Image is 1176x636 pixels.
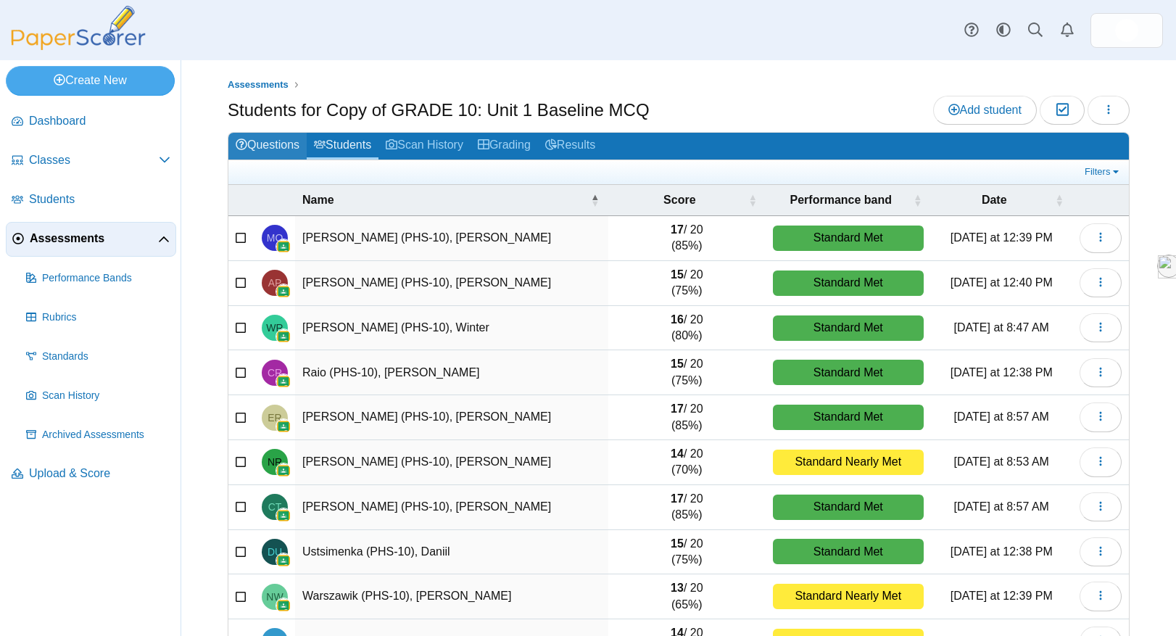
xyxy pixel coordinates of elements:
a: Results [538,133,603,160]
a: Archived Assessments [20,418,176,453]
div: Standard Met [773,360,924,385]
div: Standard Nearly Met [773,450,924,475]
span: Students [29,191,170,207]
div: Standard Met [773,315,924,341]
span: Rubrics [42,310,170,325]
span: Date : Activate to sort [1055,185,1064,215]
time: [DATE] at 8:53 AM [954,455,1049,468]
span: Name : Activate to invert sorting [591,185,600,215]
time: [DATE] at 8:57 AM [954,410,1049,423]
div: Standard Met [773,495,924,520]
a: Scan History [378,133,471,160]
span: Performance Bands [42,271,170,286]
td: [PERSON_NAME] (PHS-10), [PERSON_NAME] [295,395,608,440]
span: Evan Rodriguez (PHS-10) [268,413,281,423]
td: [PERSON_NAME] (PHS-10), Winter [295,306,608,351]
span: Dashboard [29,113,170,129]
a: PaperScorer [6,40,151,52]
a: Assessments [6,222,176,257]
img: googleClassroom-logo.png [276,598,291,613]
img: googleClassroom-logo.png [276,463,291,478]
span: Archived Assessments [42,428,170,442]
b: 17 [671,492,684,505]
td: Raio (PHS-10), [PERSON_NAME] [295,350,608,395]
div: Standard Met [773,539,924,564]
b: 13 [671,582,684,594]
td: / 20 (70%) [608,440,766,485]
span: Scan History [42,389,170,403]
td: / 20 (80%) [608,306,766,351]
td: Ustsimenka (PHS-10), Daniil [295,530,608,575]
a: Standards [20,339,176,374]
a: Students [6,183,176,218]
a: Questions [228,133,307,160]
td: / 20 (75%) [608,261,766,306]
td: Warszawik (PHS-10), [PERSON_NAME] [295,574,608,619]
a: Grading [471,133,538,160]
time: [DATE] at 12:39 PM [951,590,1053,602]
td: [PERSON_NAME] (PHS-10), [PERSON_NAME] [295,440,608,485]
span: Assessments [228,79,289,90]
img: googleClassroom-logo.png [276,239,291,254]
span: Daniil Ustsimenka (PHS-10) [268,547,282,557]
a: Create New [6,66,175,95]
b: 17 [671,402,684,415]
span: Performance band [790,194,892,206]
span: Natalia Warszawik (PHS-10) [266,592,283,602]
img: PaperScorer [6,6,151,50]
b: 15 [671,537,684,550]
span: Classes [29,152,159,168]
b: 17 [671,223,684,236]
b: 15 [671,358,684,370]
a: Dashboard [6,104,176,139]
td: / 20 (85%) [608,216,766,261]
time: [DATE] at 8:47 AM [954,321,1049,334]
time: [DATE] at 12:38 PM [951,545,1053,558]
span: Score [663,194,695,206]
span: Date [982,194,1007,206]
span: Standards [42,350,170,364]
a: Add student [933,96,1037,125]
td: [PERSON_NAME] (PHS-10), [PERSON_NAME] [295,216,608,261]
img: googleClassroom-logo.png [276,508,291,523]
h1: Students for Copy of GRADE 10: Unit 1 Baseline MCQ [228,98,650,123]
span: Score : Activate to sort [748,185,757,215]
img: googleClassroom-logo.png [276,374,291,389]
a: Rubrics [20,300,176,335]
a: Students [307,133,378,160]
a: ps.aVEBcgCxQUDAswXp [1090,13,1163,48]
a: Classes [6,144,176,178]
td: / 20 (75%) [608,350,766,395]
span: Courtney Thorpe (PHS-10) [268,502,282,512]
span: Add student [948,104,1022,116]
a: Upload & Score [6,457,176,492]
span: Upload & Score [29,466,170,482]
img: googleClassroom-logo.png [276,284,291,299]
b: 15 [671,268,684,281]
td: / 20 (85%) [608,485,766,530]
td: / 20 (85%) [608,395,766,440]
span: Kevin Levesque [1115,19,1138,42]
img: ps.aVEBcgCxQUDAswXp [1115,19,1138,42]
div: Standard Met [773,270,924,296]
span: Nicholas Ruffini (PHS-10) [268,457,282,467]
span: Ansh Patel (PHS-10) [268,278,282,288]
span: Performance band : Activate to sort [914,185,922,215]
a: Performance Bands [20,261,176,296]
time: [DATE] at 8:57 AM [954,500,1049,513]
td: / 20 (65%) [608,574,766,619]
b: 16 [671,313,684,326]
a: Alerts [1051,15,1083,46]
a: Filters [1081,165,1125,179]
span: Matthew Orzol (PHS-10) [267,233,283,243]
span: Assessments [30,231,158,247]
span: Chloe Raio (PHS-10) [268,368,282,378]
b: 14 [671,447,684,460]
div: Standard Met [773,405,924,430]
img: googleClassroom-logo.png [276,553,291,568]
time: [DATE] at 12:39 PM [951,231,1053,244]
time: [DATE] at 12:38 PM [951,366,1053,379]
a: Scan History [20,379,176,413]
td: [PERSON_NAME] (PHS-10), [PERSON_NAME] [295,485,608,530]
span: Name [302,194,334,206]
